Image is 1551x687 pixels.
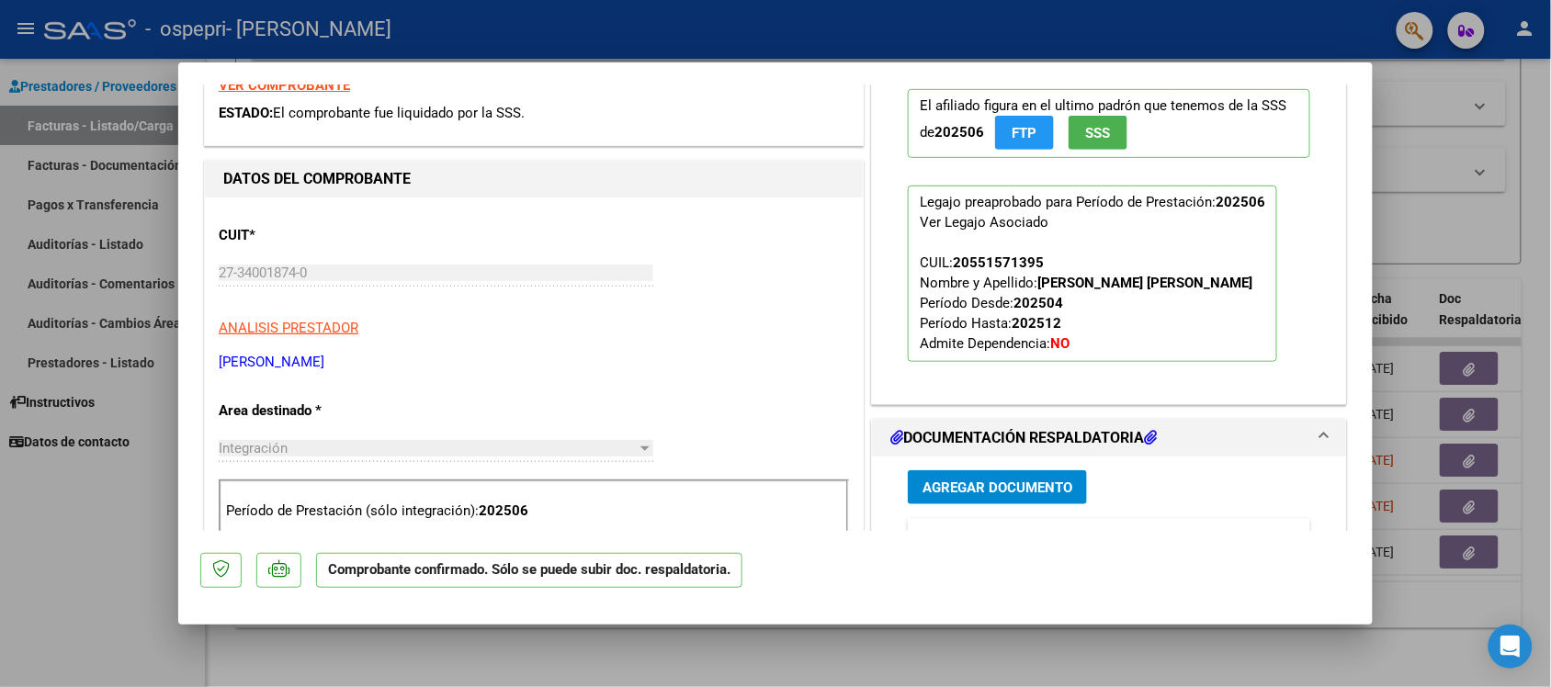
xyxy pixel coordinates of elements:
[1069,116,1127,150] button: SSS
[961,531,1028,546] span: Documento
[1211,519,1303,558] datatable-header-cell: Subido
[995,116,1054,150] button: FTP
[953,253,1044,273] div: 20551571395
[1013,295,1063,311] strong: 202504
[223,170,411,187] strong: DATOS DEL COMPROBANTE
[915,531,927,546] span: ID
[219,320,358,336] span: ANALISIS PRESTADOR
[934,124,984,141] strong: 202506
[316,553,742,589] p: Comprobante confirmado. Sólo se puede subir doc. respaldatoria.
[890,427,1157,449] h1: DOCUMENTACIÓN RESPALDATORIA
[219,77,350,94] a: VER COMPROBANTE
[1092,519,1211,558] datatable-header-cell: Usuario
[872,62,1346,404] div: PREAPROBACIÓN PARA INTEGRACION
[908,186,1277,362] p: Legajo preaprobado para Período de Prestación:
[1086,125,1111,141] span: SSS
[954,519,1092,558] datatable-header-cell: Documento
[219,352,849,373] p: [PERSON_NAME]
[1489,625,1533,669] div: Open Intercom Messenger
[920,254,1252,352] span: CUIL: Nombre y Apellido: Período Desde: Período Hasta: Admite Dependencia:
[908,89,1310,158] p: El afiliado figura en el ultimo padrón que tenemos de la SSS de
[923,479,1072,496] span: Agregar Documento
[1037,275,1252,291] strong: [PERSON_NAME] [PERSON_NAME]
[273,105,525,121] span: El comprobante fue liquidado por la SSS.
[908,519,954,558] datatable-header-cell: ID
[1218,531,1260,546] span: Subido
[908,470,1087,504] button: Agregar Documento
[872,420,1346,456] mat-expansion-panel-header: DOCUMENTACIÓN RESPALDATORIA
[219,225,408,246] p: CUIT
[219,440,288,456] span: Integración
[1216,194,1265,210] strong: 202506
[1012,315,1061,332] strong: 202512
[1050,335,1070,352] strong: NO
[1099,531,1144,546] span: Usuario
[219,400,408,422] p: Area destinado *
[1013,125,1037,141] span: FTP
[479,502,528,519] strong: 202506
[219,105,273,121] span: ESTADO:
[226,501,842,522] p: Período de Prestación (sólo integración):
[920,212,1048,232] div: Ver Legajo Asociado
